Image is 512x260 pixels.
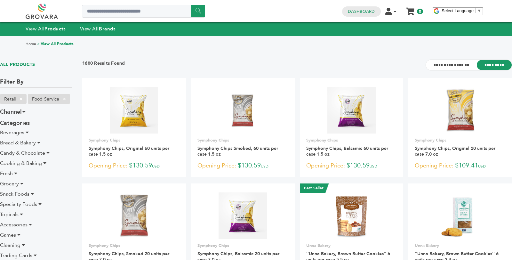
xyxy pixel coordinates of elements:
p: $109.41 [415,161,506,171]
span: USD [370,164,377,169]
span: 0 [417,9,423,14]
p: $130.59 [197,161,288,171]
a: View All Products [41,41,74,46]
img: Symphony Chips, Smoked 20 units per case 7.0 oz [118,192,149,239]
span: USD [478,164,486,169]
span: Opening Price: [89,161,127,170]
input: Search a product or brand... [82,5,205,18]
a: Dashboard [348,9,375,14]
p: Symphony Chips [89,137,180,143]
p: $130.59 [306,161,397,171]
span: Select Language [442,8,474,13]
span: Opening Price: [415,161,453,170]
a: Home [26,41,36,46]
span: > [37,41,40,46]
strong: Products [44,26,66,32]
a: Symphony Chips, Balsamic 60 units per case 1.5 oz [306,145,388,157]
span: USD [261,164,268,169]
a: Symphony Chips, Original 60 units per case 1.5 oz [89,145,169,157]
img: ''Unna Bakery, Brown Butter Cookies'' 6 units per case 5.5 oz [328,192,375,239]
span: USD [152,164,160,169]
p: Symphony Chips [197,137,288,143]
p: Symphony Chips [89,243,180,248]
a: Select Language​ [442,8,481,13]
a: My Cart [407,6,414,12]
span: × [59,95,70,103]
img: ''Unna Bakery, Brown Butter Cookies'' 6 units per case 3.4 oz [437,192,484,239]
p: $130.59 [89,161,180,171]
strong: Brands [99,26,116,32]
p: Symphony Chips [415,137,506,143]
span: Opening Price: [306,161,345,170]
span: ▼ [477,8,481,13]
span: Opening Price: [197,161,236,170]
span: × [16,95,26,103]
img: Symphony Chips, Balsamic 60 units per case 1.5 oz [327,87,376,133]
img: Symphony Chips, Balsamic 20 units per case 7.0 oz [219,192,267,239]
img: Symphony Chips, Original 60 units per case 1.5 oz [110,87,158,133]
p: Symphony Chips [306,137,397,143]
h3: 1600 Results Found [82,60,125,70]
li: Food Service [28,94,70,104]
p: Unna Bakery [306,243,397,248]
a: View AllProducts [26,26,66,32]
img: Symphony Chips, Original 20 units per case 7.0 oz [445,87,476,133]
p: Unna Bakery [415,243,506,248]
p: Symphony Chips [197,243,288,248]
a: Symphony Chips Smoked, 60 units per case 1.5 oz [197,145,278,157]
a: Symphony Chips, Original 20 units per case 7.0 oz [415,145,495,157]
img: Symphony Chips Smoked, 60 units per case 1.5 oz [220,87,266,134]
a: View AllBrands [80,26,116,32]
